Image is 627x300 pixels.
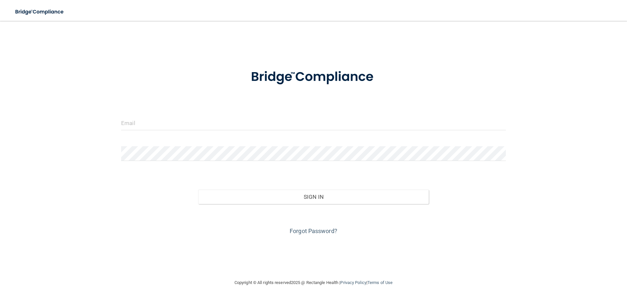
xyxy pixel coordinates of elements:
[290,228,337,234] a: Forgot Password?
[194,272,433,293] div: Copyright © All rights reserved 2025 @ Rectangle Health | |
[367,280,393,285] a: Terms of Use
[340,280,366,285] a: Privacy Policy
[198,190,429,204] button: Sign In
[10,5,70,19] img: bridge_compliance_login_screen.278c3ca4.svg
[121,116,506,130] input: Email
[237,60,390,94] img: bridge_compliance_login_screen.278c3ca4.svg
